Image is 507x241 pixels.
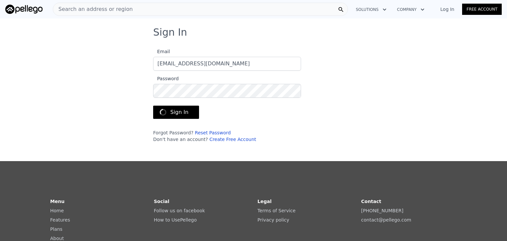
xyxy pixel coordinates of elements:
a: Plans [50,226,62,232]
a: [PHONE_NUMBER] [361,208,403,213]
span: Password [153,76,179,81]
a: Terms of Service [257,208,295,213]
a: How to UsePellego [154,217,197,223]
a: Privacy policy [257,217,289,223]
strong: Legal [257,199,272,204]
a: Follow us on facebook [154,208,205,213]
strong: Menu [50,199,64,204]
button: Solutions [351,4,392,16]
input: Email [153,57,301,71]
strong: Contact [361,199,381,204]
a: Log In [432,6,462,13]
a: Free Account [462,4,502,15]
a: contact@pellego.com [361,217,411,223]
a: About [50,236,64,241]
a: Home [50,208,64,213]
a: Reset Password [195,130,231,135]
h3: Sign In [153,26,354,38]
img: Pellego [5,5,43,14]
strong: Social [154,199,169,204]
a: Create Free Account [209,137,256,142]
div: Forgot Password? Don't have an account? [153,129,301,143]
span: Search an address or region [53,5,133,13]
a: Features [50,217,70,223]
button: Sign In [153,106,199,119]
button: Company [392,4,430,16]
span: Email [153,49,170,54]
input: Password [153,84,301,98]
